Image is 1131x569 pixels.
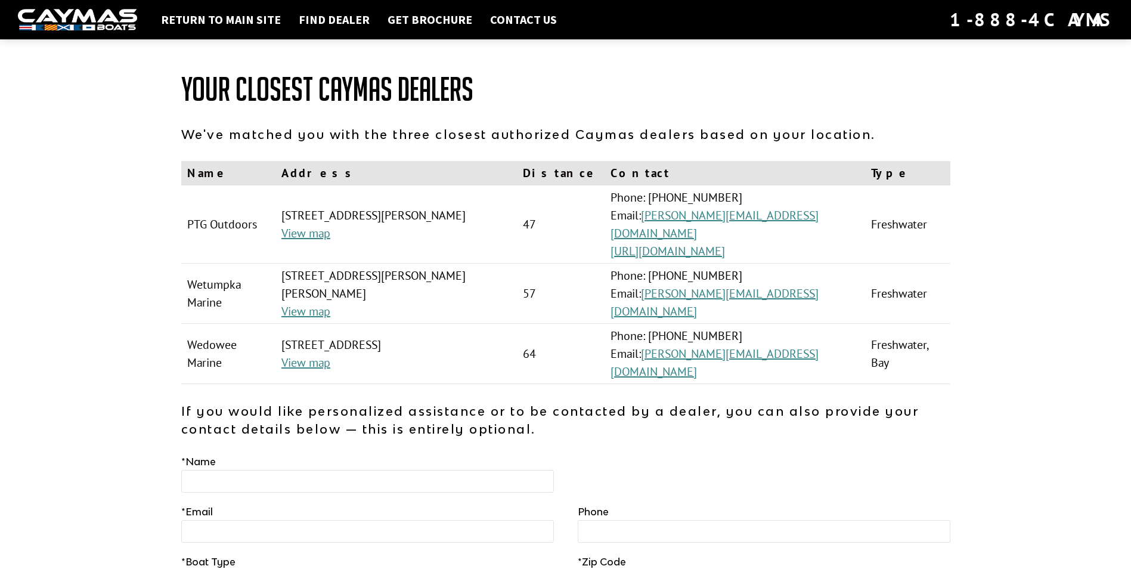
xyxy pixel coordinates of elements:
[865,185,950,264] td: Freshwater
[950,7,1113,33] div: 1-888-4CAYMAS
[155,12,287,27] a: Return to main site
[605,324,864,384] td: Phone: [PHONE_NUMBER] Email:
[281,355,330,370] a: View map
[275,264,517,324] td: [STREET_ADDRESS][PERSON_NAME][PERSON_NAME]
[275,185,517,264] td: [STREET_ADDRESS][PERSON_NAME]
[611,286,819,319] a: [PERSON_NAME][EMAIL_ADDRESS][DOMAIN_NAME]
[605,264,864,324] td: Phone: [PHONE_NUMBER] Email:
[611,243,725,259] a: [URL][DOMAIN_NAME]
[281,225,330,241] a: View map
[181,185,275,264] td: PTG Outdoors
[181,402,950,438] p: If you would like personalized assistance or to be contacted by a dealer, you can also provide yo...
[275,324,517,384] td: [STREET_ADDRESS]
[18,9,137,31] img: white-logo-c9c8dbefe5ff5ceceb0f0178aa75bf4bb51f6bca0971e226c86eb53dfe498488.png
[611,346,819,379] a: [PERSON_NAME][EMAIL_ADDRESS][DOMAIN_NAME]
[181,125,950,143] p: We've matched you with the three closest authorized Caymas dealers based on your location.
[181,161,275,185] th: Name
[181,264,275,324] td: Wetumpka Marine
[865,324,950,384] td: Freshwater, Bay
[293,12,376,27] a: Find Dealer
[181,505,213,519] label: Email
[281,304,330,319] a: View map
[382,12,478,27] a: Get Brochure
[181,324,275,384] td: Wedowee Marine
[181,555,236,569] label: Boat Type
[181,454,216,469] label: Name
[605,161,864,185] th: Contact
[517,264,605,324] td: 57
[181,72,950,107] h1: Your Closest Caymas Dealers
[611,208,819,241] a: [PERSON_NAME][EMAIL_ADDRESS][DOMAIN_NAME]
[865,264,950,324] td: Freshwater
[484,12,563,27] a: Contact Us
[517,324,605,384] td: 64
[578,505,609,519] label: Phone
[275,161,517,185] th: Address
[517,161,605,185] th: Distance
[517,185,605,264] td: 47
[865,161,950,185] th: Type
[605,185,864,264] td: Phone: [PHONE_NUMBER] Email:
[578,555,626,569] label: Zip Code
